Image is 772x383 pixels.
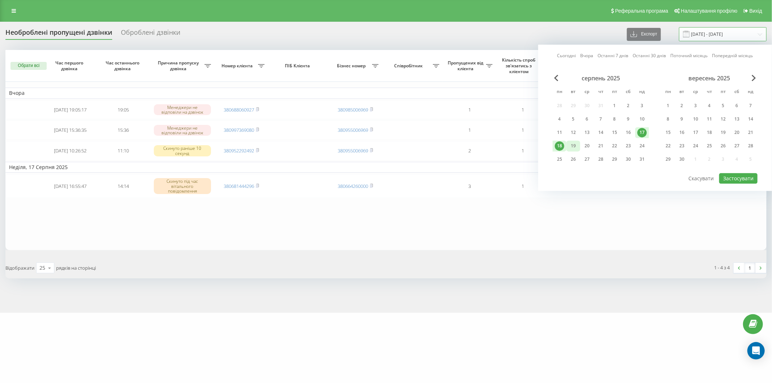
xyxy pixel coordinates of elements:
div: вт 9 вер 2025 р. [675,114,689,125]
span: Час першого дзвінка [50,60,91,71]
div: пн 29 вер 2025 р. [661,154,675,165]
abbr: понеділок [663,87,674,98]
div: 7 [746,101,755,110]
abbr: четвер [704,87,715,98]
div: 22 [610,141,619,151]
div: 2 [677,101,687,110]
abbr: неділя [745,87,756,98]
div: вт 26 серп 2025 р. [566,154,580,165]
div: 4 [705,101,714,110]
abbr: вівторок [676,87,687,98]
span: Previous Month [554,75,558,81]
div: 24 [637,141,647,151]
div: ср 3 вер 2025 р. [689,100,703,111]
button: Експорт [627,28,661,41]
abbr: четвер [595,87,606,98]
div: чт 11 вер 2025 р. [703,114,716,125]
td: 1 [496,174,549,198]
div: нд 28 вер 2025 р. [744,140,758,151]
button: Обрати всі [10,62,47,70]
a: 380997369080 [224,127,254,133]
td: [DATE] 16:55:47 [43,174,97,198]
div: вт 30 вер 2025 р. [675,154,689,165]
div: сб 13 вер 2025 р. [730,114,744,125]
div: 21 [596,141,606,151]
div: 10 [691,114,700,124]
div: чт 18 вер 2025 р. [703,127,716,138]
div: 14 [596,128,606,137]
span: Реферальна програма [615,8,668,14]
div: 18 [705,128,714,137]
div: 12 [718,114,728,124]
div: 25 [555,155,564,164]
div: сб 30 серп 2025 р. [621,154,635,165]
div: чт 25 вер 2025 р. [703,140,716,151]
div: 14 [746,114,755,124]
div: пн 15 вер 2025 р. [661,127,675,138]
div: 6 [732,101,742,110]
div: ср 20 серп 2025 р. [580,140,594,151]
div: 23 [624,141,633,151]
div: 6 [582,114,592,124]
span: рядків на сторінці [56,265,96,271]
div: 1 [610,101,619,110]
td: 14:14 [97,174,150,198]
div: вт 2 вер 2025 р. [675,100,689,111]
div: 25 [39,264,45,272]
div: нд 7 вер 2025 р. [744,100,758,111]
div: 17 [691,128,700,137]
span: Номер клієнта [218,63,258,69]
span: Налаштування профілю [681,8,737,14]
div: 30 [624,155,633,164]
button: Застосувати [719,173,758,184]
div: чт 4 вер 2025 р. [703,100,716,111]
div: серпень 2025 [553,75,649,82]
td: [DATE] 15:36:35 [43,121,97,140]
div: Скинуто раніше 10 секунд [154,145,211,156]
div: 1 [663,101,673,110]
div: вт 5 серп 2025 р. [566,114,580,125]
div: 24 [691,141,700,151]
div: пт 29 серп 2025 р. [608,154,621,165]
span: Бізнес номер [333,63,372,69]
div: 26 [569,155,578,164]
div: 19 [569,141,578,151]
span: Next Month [752,75,756,81]
div: пн 1 вер 2025 р. [661,100,675,111]
td: Неділя, 17 Серпня 2025 [5,162,767,173]
div: 8 [610,114,619,124]
div: 18 [555,141,564,151]
div: 4 [555,114,564,124]
div: Менеджери не відповіли на дзвінок [154,104,211,115]
a: 380952292492 [224,147,254,154]
div: пт 8 серп 2025 р. [608,114,621,125]
abbr: понеділок [554,87,565,98]
div: 30 [677,155,687,164]
td: 2 [443,141,496,160]
div: ср 6 серп 2025 р. [580,114,594,125]
div: 3 [691,101,700,110]
abbr: середа [582,87,592,98]
div: Менеджери не відповіли на дзвінок [154,125,211,136]
div: 9 [677,114,687,124]
div: 2 [624,101,633,110]
a: 380955006969 [338,147,368,154]
abbr: середа [690,87,701,98]
abbr: субота [623,87,634,98]
div: пн 25 серп 2025 р. [553,154,566,165]
a: Попередній місяць [712,52,753,59]
span: Вихід [750,8,762,14]
div: ср 27 серп 2025 р. [580,154,594,165]
div: пн 11 серп 2025 р. [553,127,566,138]
div: Необроблені пропущені дзвінки [5,29,112,40]
div: 7 [596,114,606,124]
div: пн 18 серп 2025 р. [553,140,566,151]
td: 1 [496,141,549,160]
div: 12 [569,128,578,137]
abbr: п’ятниця [609,87,620,98]
div: ср 24 вер 2025 р. [689,140,703,151]
div: 5 [718,101,728,110]
div: 31 [637,155,647,164]
div: вт 23 вер 2025 р. [675,140,689,151]
div: 20 [582,141,592,151]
